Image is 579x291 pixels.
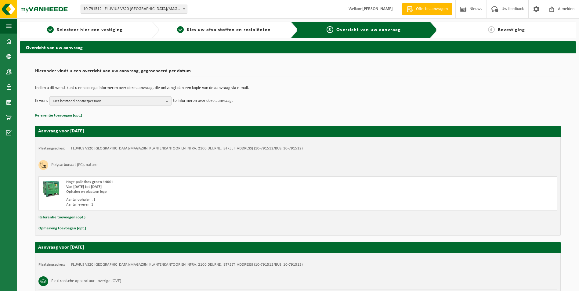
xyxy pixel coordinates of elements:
a: 2Kies uw afvalstoffen en recipiënten [162,26,286,34]
span: Kies uw afvalstoffen en recipiënten [187,27,271,32]
span: 4 [488,26,495,33]
strong: [PERSON_NAME] [362,7,393,11]
span: Kies bestaand contactpersoon [53,97,163,106]
p: te informeren over deze aanvraag. [173,96,233,106]
p: Ik wens [35,96,48,106]
td: FLUVIUS VS20 [GEOGRAPHIC_DATA]/MAGAZIJN, KLANTENKANTOOR EN INFRA, 2100 DEURNE, [STREET_ADDRESS] (... [71,262,303,267]
div: Ophalen en plaatsen lege [66,189,322,194]
h3: Elektronische apparatuur - overige (OVE) [51,276,121,286]
button: Referentie toevoegen (opt.) [35,112,82,120]
td: FLUVIUS VS20 [GEOGRAPHIC_DATA]/MAGAZIJN, KLANTENKANTOOR EN INFRA, 2100 DEURNE, [STREET_ADDRESS] (... [71,146,303,151]
p: Indien u dit wenst kunt u een collega informeren over deze aanvraag, die ontvangt dan een kopie v... [35,86,561,90]
img: PB-HB-1400-HPE-GN-01.png [42,180,60,198]
button: Referentie toevoegen (opt.) [38,214,85,221]
span: Hoge palletbox groen 1400 L [66,180,114,184]
span: 3 [327,26,333,33]
strong: Plaatsingsadres: [38,146,65,150]
span: Overzicht van uw aanvraag [336,27,401,32]
span: 10-791512 - FLUVIUS VS20 ANTWERPEN/MAGAZIJN, KLANTENKANTOOR EN INFRA - DEURNE [81,5,187,14]
span: 2 [177,26,184,33]
a: Offerte aanvragen [402,3,452,15]
span: 10-791512 - FLUVIUS VS20 ANTWERPEN/MAGAZIJN, KLANTENKANTOOR EN INFRA - DEURNE [81,5,187,13]
div: Aantal ophalen : 1 [66,197,322,202]
h2: Overzicht van uw aanvraag [20,41,576,53]
span: 1 [47,26,54,33]
button: Kies bestaand contactpersoon [49,96,172,106]
strong: Plaatsingsadres: [38,263,65,267]
span: Bevestiging [498,27,525,32]
span: Offerte aanvragen [414,6,449,12]
a: 1Selecteer hier een vestiging [23,26,147,34]
div: Aantal leveren: 1 [66,202,322,207]
strong: Van [DATE] tot [DATE] [66,185,102,189]
button: Opmerking toevoegen (opt.) [38,225,86,232]
strong: Aanvraag voor [DATE] [38,129,84,134]
h3: Polycarbonaat (PC), naturel [51,160,98,170]
strong: Aanvraag voor [DATE] [38,245,84,250]
span: Selecteer hier een vestiging [57,27,123,32]
h2: Hieronder vindt u een overzicht van uw aanvraag, gegroepeerd per datum. [35,69,561,77]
